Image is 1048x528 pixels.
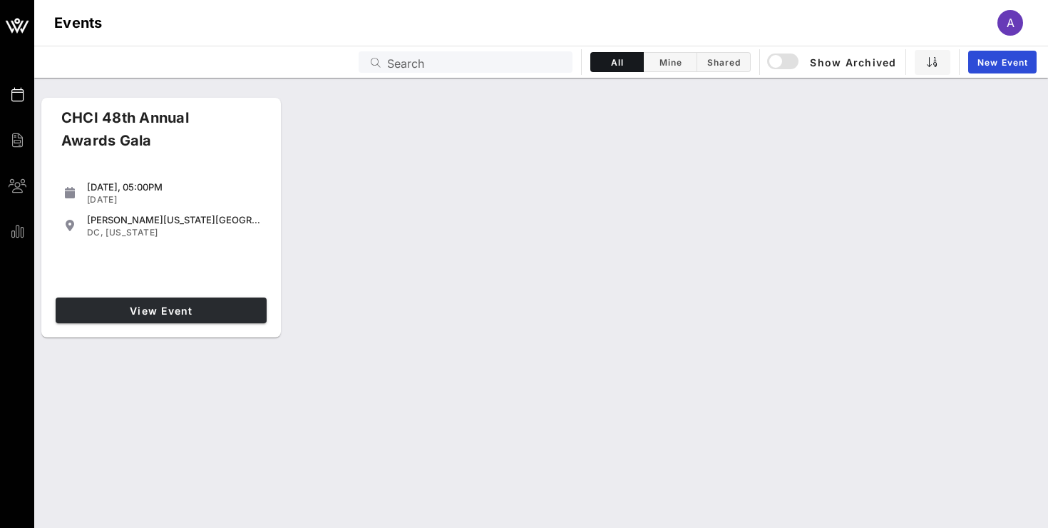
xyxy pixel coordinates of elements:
span: A [1007,16,1014,30]
button: Show Archived [769,49,897,75]
div: A [997,10,1023,36]
div: [DATE], 05:00PM [87,181,261,193]
span: [US_STATE] [106,227,158,238]
a: View Event [56,298,267,323]
div: [PERSON_NAME][US_STATE][GEOGRAPHIC_DATA] [87,214,261,225]
button: All [590,52,644,72]
span: Shared [706,57,741,68]
span: DC, [87,227,103,238]
div: [DATE] [87,194,261,205]
span: New Event [977,57,1028,68]
span: Mine [652,57,688,68]
h1: Events [54,11,103,34]
div: CHCI 48th Annual Awards Gala [50,106,251,163]
button: Shared [697,52,751,72]
span: All [600,57,635,68]
a: New Event [968,51,1037,73]
button: Mine [644,52,697,72]
span: Show Archived [769,54,896,71]
span: View Event [61,305,261,317]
